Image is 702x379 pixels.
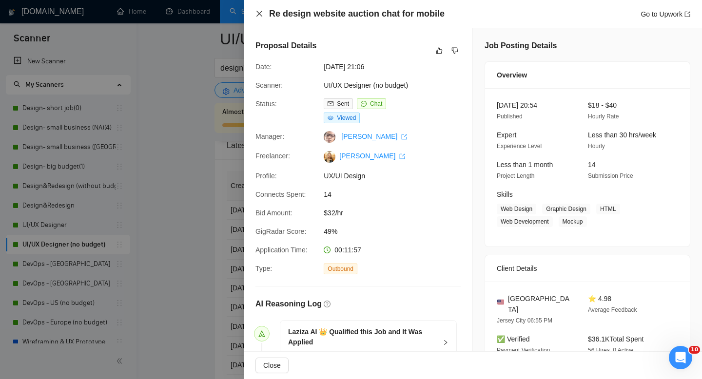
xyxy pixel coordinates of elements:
span: Project Length [497,172,534,179]
span: Payment Verification [497,347,550,354]
span: Hourly Rate [588,113,619,120]
span: Jersey City 06:55 PM [497,317,552,324]
button: Close [255,358,289,373]
span: Hourly [588,143,605,150]
span: 14 [324,189,470,200]
span: message [361,101,367,107]
span: $36.1K Total Spent [588,335,643,343]
span: GigRadar Score: [255,227,306,235]
span: Less than 30 hrs/week [588,131,656,139]
span: [DATE] 21:06 [324,61,470,72]
span: ⭐ 4.98 [588,295,611,303]
span: $32/hr [324,208,470,218]
span: [DATE] 20:54 [497,101,537,109]
span: dislike [451,47,458,55]
span: [GEOGRAPHIC_DATA] [508,293,572,315]
span: right [443,340,448,345]
span: close [255,10,263,18]
span: Close [263,360,281,371]
span: mail [328,101,333,107]
span: Experience Level [497,143,542,150]
button: dislike [449,45,461,57]
a: Go to Upworkexport [641,10,690,18]
button: like [433,45,445,57]
span: Date: [255,63,272,71]
span: Profile: [255,172,277,180]
span: $18 - $40 [588,101,617,109]
span: 10 [689,346,700,354]
span: export [684,11,690,17]
span: 49% [324,226,470,237]
span: 56 Hires, 0 Active [588,347,633,354]
span: Web Design [497,204,536,214]
div: Client Details [497,255,678,282]
span: Sent [337,100,349,107]
span: Overview [497,70,527,80]
span: Type: [255,265,272,272]
img: c1VvKIttGVViXNJL2ESZaUf3zaf4LsFQKa-J0jOo-moCuMrl1Xwh1qxgsHaISjvPQe [324,151,335,163]
span: Outbound [324,264,357,274]
span: Status: [255,100,277,108]
img: 🇺🇸 [497,299,504,305]
span: export [399,153,405,159]
span: ✅ Verified [497,335,530,343]
span: Viewed [337,114,356,121]
a: [PERSON_NAME] export [341,133,407,140]
h4: Re design website auction chat for mobile [269,8,445,20]
span: Published [497,113,523,120]
span: Scanner: [255,81,283,89]
span: 14 [588,161,596,169]
span: Bid Amount: [255,209,292,217]
span: like [436,47,443,55]
h5: Proposal Details [255,40,316,52]
span: Application Time: [255,246,308,254]
h5: Job Posting Details [485,40,557,52]
span: Chat [370,100,382,107]
span: export [401,134,407,140]
span: clock-circle [324,246,331,253]
span: Less than 1 month [497,161,553,169]
span: Average Feedback [588,306,637,313]
span: send [258,330,265,337]
h5: Laziza AI 👑 Qualified this Job and It Was Applied [288,327,437,347]
h5: AI Reasoning Log [255,298,322,310]
span: Graphic Design [542,204,590,214]
span: Web Development [497,216,553,227]
span: Freelancer: [255,152,290,160]
button: Close [255,10,263,18]
span: UX/UI Design [324,171,470,181]
span: Mockup [559,216,587,227]
span: question-circle [324,301,331,307]
span: Connects Spent: [255,190,306,198]
span: eye [328,115,333,121]
iframe: Intercom live chat [669,346,692,369]
span: UI/UX Designer (no budget) [324,80,470,91]
span: 00:11:57 [334,246,361,254]
a: [PERSON_NAME] export [339,152,405,160]
span: [DATE] 21: 06 [288,351,324,358]
span: Submission Price [588,172,633,179]
span: Manager: [255,133,284,140]
span: Expert [497,131,516,139]
span: HTML [596,204,620,214]
span: Skills [497,190,513,198]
